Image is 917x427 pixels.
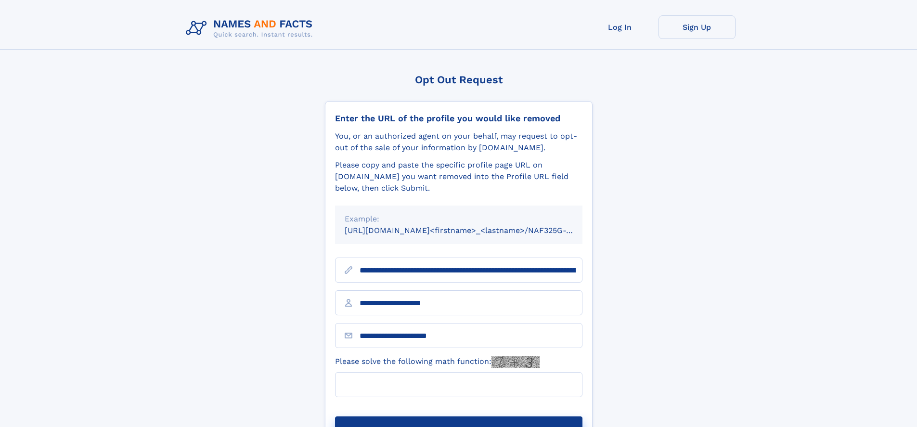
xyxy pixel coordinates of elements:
a: Log In [581,15,659,39]
a: Sign Up [659,15,736,39]
small: [URL][DOMAIN_NAME]<firstname>_<lastname>/NAF325G-xxxxxxxx [345,226,601,235]
img: Logo Names and Facts [182,15,321,41]
label: Please solve the following math function: [335,356,540,368]
div: Example: [345,213,573,225]
div: Please copy and paste the specific profile page URL on [DOMAIN_NAME] you want removed into the Pr... [335,159,582,194]
div: Opt Out Request [325,74,593,86]
div: Enter the URL of the profile you would like removed [335,113,582,124]
div: You, or an authorized agent on your behalf, may request to opt-out of the sale of your informatio... [335,130,582,154]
